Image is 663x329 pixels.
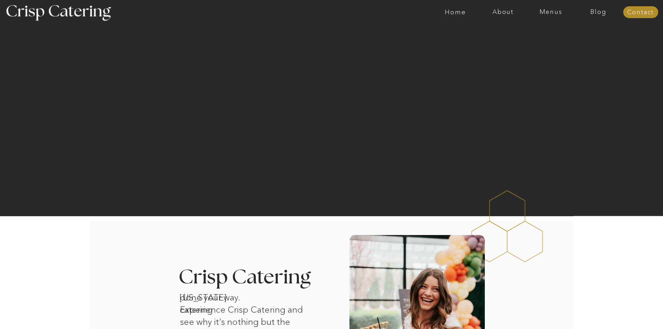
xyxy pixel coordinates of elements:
[432,9,479,16] a: Home
[527,9,575,16] a: Menus
[575,9,622,16] a: Blog
[479,9,527,16] a: About
[623,9,658,16] a: Contact
[180,291,252,300] h1: [US_STATE] catering
[179,267,329,288] h3: Crisp Catering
